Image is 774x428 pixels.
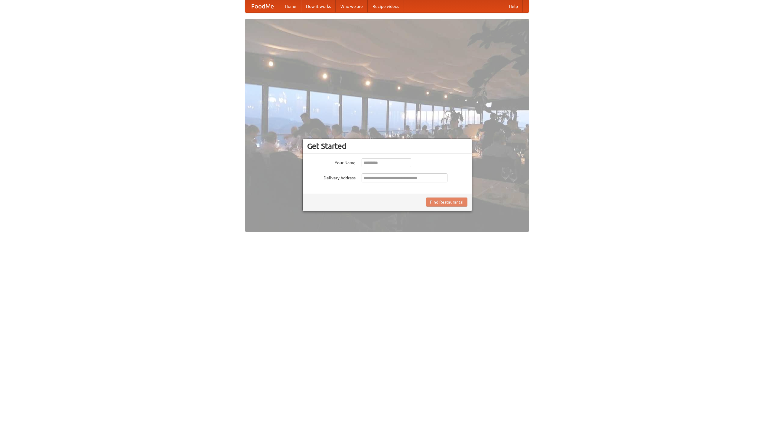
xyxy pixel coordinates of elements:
button: Find Restaurants! [426,198,467,207]
a: Recipe videos [368,0,404,12]
h3: Get Started [307,142,467,151]
a: How it works [301,0,336,12]
a: Home [280,0,301,12]
label: Your Name [307,158,356,166]
a: FoodMe [245,0,280,12]
a: Who we are [336,0,368,12]
a: Help [504,0,523,12]
label: Delivery Address [307,173,356,181]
